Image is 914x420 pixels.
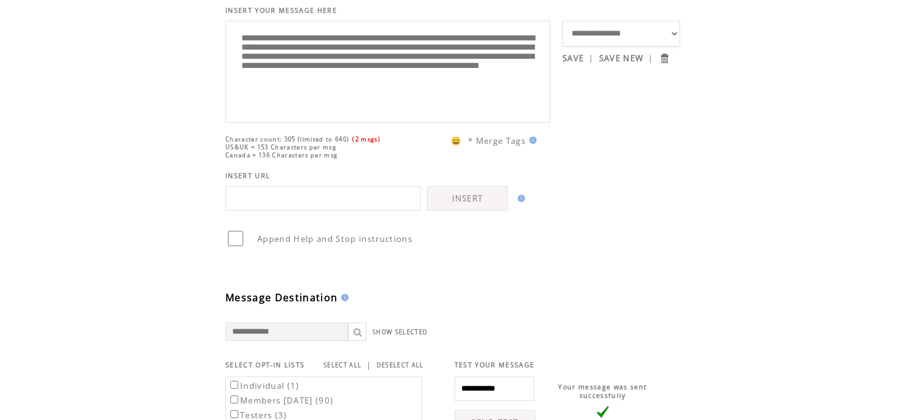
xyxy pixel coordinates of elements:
[257,233,412,244] span: Append Help and Stop instructions
[225,143,336,151] span: US&UK = 153 Characters per msg
[225,361,304,369] span: SELECT OPT-IN LISTS
[514,195,525,202] img: help.gif
[562,53,584,64] a: SAVE
[372,328,428,336] a: SHOW SELECTED
[225,171,270,180] span: INSERT URL
[225,151,338,159] span: Canada = 136 Characters per msg
[526,137,537,144] img: help.gif
[648,53,653,64] span: |
[230,381,238,389] input: Individual (1)
[338,294,349,301] img: help.gif
[230,410,238,418] input: Testers (3)
[323,361,361,369] a: SELECT ALL
[366,359,371,370] span: |
[225,291,338,304] span: Message Destination
[230,396,238,403] input: Members [DATE] (90)
[455,361,535,369] span: TEST YOUR MESSAGE
[427,186,508,211] a: INSERT
[228,380,300,391] label: Individual (1)
[451,135,462,146] span: 😀
[599,53,644,64] a: SAVE NEW
[352,135,380,143] span: (2 msgs)
[377,361,424,369] a: DESELECT ALL
[228,395,333,406] label: Members [DATE] (90)
[558,383,647,400] span: Your message was sent successfully
[589,53,594,64] span: |
[659,53,670,64] input: Submit
[597,406,609,418] img: vLarge.png
[225,6,337,15] span: INSERT YOUR MESSAGE HERE
[225,135,349,143] span: Character count: 305 (limited to 640)
[468,135,526,146] span: * Merge Tags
